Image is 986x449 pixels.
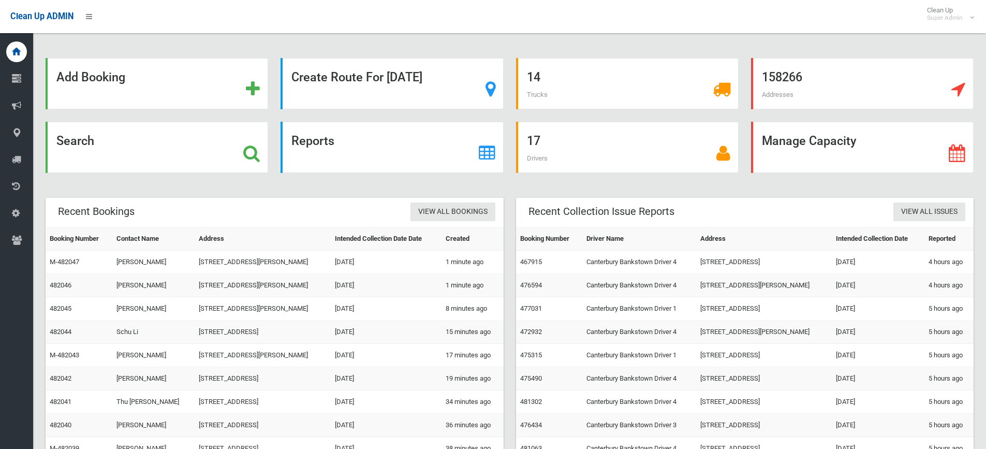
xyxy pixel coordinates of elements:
a: 14 Trucks [516,58,739,109]
td: Canterbury Bankstown Driver 1 [582,344,696,367]
th: Booking Number [516,227,582,251]
td: [STREET_ADDRESS] [696,414,832,437]
td: [DATE] [331,251,442,274]
a: View All Bookings [410,202,495,222]
a: Manage Capacity [751,122,974,173]
a: 475490 [520,374,542,382]
td: [STREET_ADDRESS] [696,344,832,367]
a: 17 Drivers [516,122,739,173]
td: [STREET_ADDRESS] [696,297,832,321]
td: [STREET_ADDRESS][PERSON_NAME] [195,297,331,321]
td: 1 minute ago [442,251,504,274]
td: 4 hours ago [924,274,974,297]
a: 482041 [50,398,71,405]
header: Recent Collection Issue Reports [516,201,687,222]
a: Add Booking [46,58,268,109]
a: 481302 [520,398,542,405]
a: Search [46,122,268,173]
td: 4 hours ago [924,251,974,274]
th: Booking Number [46,227,112,251]
th: Intended Collection Date [832,227,924,251]
td: 8 minutes ago [442,297,504,321]
a: Reports [281,122,503,173]
span: Clean Up ADMIN [10,11,73,21]
td: [DATE] [331,414,442,437]
th: Reported [924,227,974,251]
td: 5 hours ago [924,367,974,390]
td: Canterbury Bankstown Driver 3 [582,414,696,437]
td: [DATE] [331,297,442,321]
td: [STREET_ADDRESS] [195,321,331,344]
th: Address [696,227,832,251]
th: Intended Collection Date Date [331,227,442,251]
a: 158266 Addresses [751,58,974,109]
th: Created [442,227,504,251]
td: [DATE] [832,274,924,297]
td: 5 hours ago [924,414,974,437]
td: [STREET_ADDRESS] [696,390,832,414]
a: 476594 [520,281,542,289]
th: Address [195,227,331,251]
a: 475315 [520,351,542,359]
td: [PERSON_NAME] [112,414,195,437]
td: [DATE] [331,367,442,390]
td: 19 minutes ago [442,367,504,390]
strong: 17 [527,134,540,148]
a: 482045 [50,305,71,312]
a: 472932 [520,328,542,336]
td: [PERSON_NAME] [112,297,195,321]
td: 15 minutes ago [442,321,504,344]
small: Super Admin [927,14,963,22]
a: Create Route For [DATE] [281,58,503,109]
td: Canterbury Bankstown Driver 4 [582,251,696,274]
td: [PERSON_NAME] [112,251,195,274]
td: Canterbury Bankstown Driver 1 [582,297,696,321]
td: [STREET_ADDRESS][PERSON_NAME] [195,251,331,274]
strong: 14 [527,70,540,84]
td: [PERSON_NAME] [112,344,195,367]
a: 482044 [50,328,71,336]
header: Recent Bookings [46,201,147,222]
td: [DATE] [832,414,924,437]
td: 1 minute ago [442,274,504,297]
td: 5 hours ago [924,297,974,321]
strong: Manage Capacity [762,134,856,148]
strong: Create Route For [DATE] [291,70,422,84]
td: 17 minutes ago [442,344,504,367]
td: Canterbury Bankstown Driver 4 [582,367,696,390]
th: Contact Name [112,227,195,251]
td: [DATE] [832,367,924,390]
th: Driver Name [582,227,696,251]
td: [DATE] [832,344,924,367]
td: [DATE] [832,321,924,344]
td: 5 hours ago [924,390,974,414]
td: 5 hours ago [924,344,974,367]
td: [STREET_ADDRESS] [195,390,331,414]
td: Canterbury Bankstown Driver 4 [582,390,696,414]
a: 476434 [520,421,542,429]
strong: Search [56,134,94,148]
td: [STREET_ADDRESS] [195,414,331,437]
td: 36 minutes ago [442,414,504,437]
td: [DATE] [331,321,442,344]
td: [PERSON_NAME] [112,367,195,390]
td: Canterbury Bankstown Driver 4 [582,321,696,344]
td: [DATE] [331,274,442,297]
a: View All Issues [893,202,965,222]
a: 482046 [50,281,71,289]
span: Trucks [527,91,548,98]
a: 482042 [50,374,71,382]
a: M-482043 [50,351,79,359]
td: [PERSON_NAME] [112,274,195,297]
strong: Reports [291,134,334,148]
td: [DATE] [331,344,442,367]
a: 467915 [520,258,542,266]
td: [STREET_ADDRESS] [696,251,832,274]
a: M-482047 [50,258,79,266]
td: [DATE] [832,251,924,274]
td: Thu [PERSON_NAME] [112,390,195,414]
td: 5 hours ago [924,321,974,344]
strong: 158266 [762,70,802,84]
td: Canterbury Bankstown Driver 4 [582,274,696,297]
td: [DATE] [832,297,924,321]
